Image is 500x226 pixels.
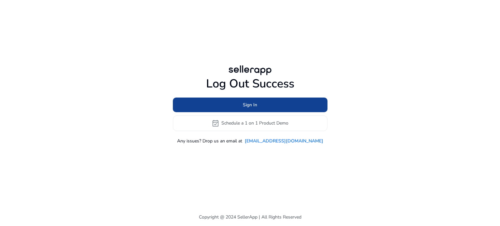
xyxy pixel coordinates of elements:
[34,36,109,45] div: Conversation(s)
[32,73,114,81] p: Please fill in the below form so that we may assist you better
[32,64,94,73] span: Operator
[173,77,327,91] h1: Log Out Success
[177,138,242,144] p: Any issues? Drop us an email at
[212,119,219,127] span: event_available
[243,101,257,108] span: Sign In
[10,65,26,81] img: connect-marketplace
[245,138,323,144] a: [EMAIL_ADDRESS][DOMAIN_NAME]
[173,98,327,112] button: Sign In
[107,3,122,19] div: Minimize live chat window
[173,115,327,131] button: event_availableSchedule a 1 on 1 Product Demo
